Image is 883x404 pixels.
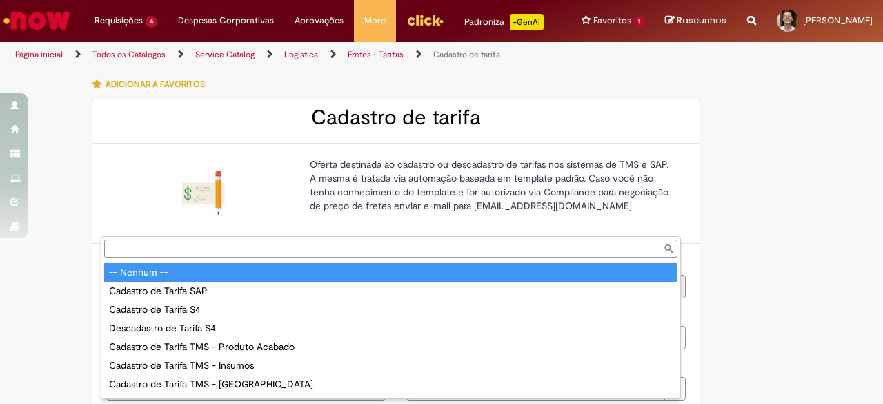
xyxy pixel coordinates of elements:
ul: Tipo da Solicitação [101,260,680,398]
div: Cadastro de Tarifa TMS - [GEOGRAPHIC_DATA] [104,375,677,394]
div: Cadastro de Tarifa TMS - Produto Acabado [104,338,677,356]
div: Cadastro de Tarifa S4 [104,300,677,319]
div: Cadastro de Tarifa SAP [104,282,677,300]
div: Cadastro de Tarifa TMS - Insumos [104,356,677,375]
div: -- Nenhum -- [104,263,677,282]
div: Descadastro de Tarifa S4 [104,319,677,338]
